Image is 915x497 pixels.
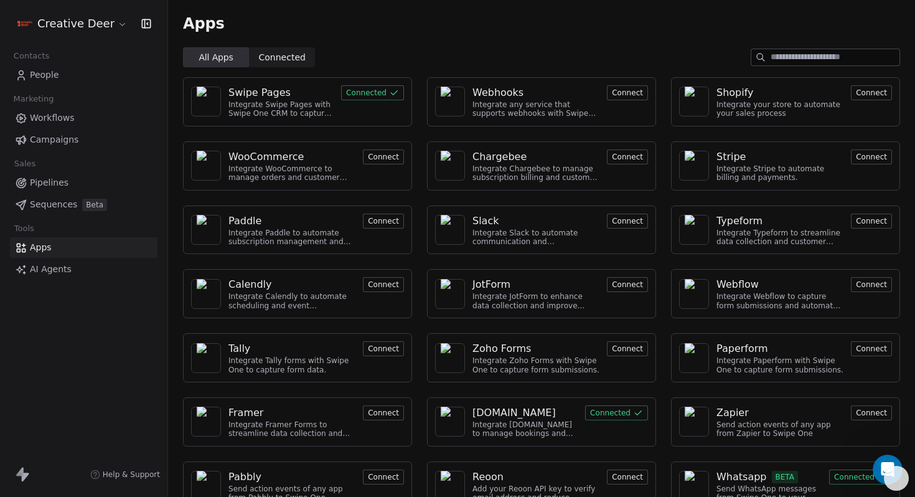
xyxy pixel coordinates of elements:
a: People [10,65,157,85]
span: BETA [772,471,799,483]
img: NA [441,87,459,116]
a: NA [435,407,465,437]
img: NA [197,87,215,116]
a: NA [435,151,465,181]
div: Integrate Webflow to capture form submissions and automate customer engagement. [716,292,843,310]
button: Connect [851,85,892,100]
span: SwipeOne with [PERSON_NAME] [12,206,148,229]
a: Pipelines [10,173,157,193]
div: Swipe Pages [228,85,291,100]
button: Connect [851,405,892,420]
div: Integrate Tally forms with Swipe One to capture form data. [228,356,355,374]
a: Stripe [716,149,843,164]
span: with SwipeOne [12,247,193,270]
a: Chargebee [472,149,599,164]
button: Connected [829,470,892,485]
a: Connect [363,471,404,483]
button: Connect [851,277,892,292]
span: with SwipeOne [149,316,213,326]
span: Marketing [8,90,59,108]
button: Connect [607,341,648,356]
a: Zapier [716,405,843,420]
input: Search for help [9,33,240,57]
img: NA [197,279,215,309]
a: [DOMAIN_NAME] [472,405,578,420]
a: Connect [851,407,892,419]
button: Connect [607,470,648,485]
div: Integrate [DOMAIN_NAME] to manage bookings and streamline scheduling. [472,420,578,438]
img: NA [685,343,703,373]
div: Stripe [716,149,746,164]
a: NA [679,151,709,181]
span: integration [108,288,156,298]
button: Connect [363,405,404,420]
button: Connect [607,85,648,100]
span: - Overview [82,108,129,118]
span: Beta [82,199,107,211]
div: Framer [228,405,263,420]
a: Connect [607,278,648,290]
button: Connect [851,149,892,164]
a: NA [679,215,709,245]
a: Connect [851,87,892,98]
a: NA [191,279,221,309]
a: WhatsappBETA [716,470,822,485]
a: Shopify [716,85,843,100]
a: SequencesBeta [10,194,157,215]
span: Integration [34,108,82,118]
a: Connect [851,343,892,354]
span: Setting up Chargebee [12,288,108,298]
a: Connect [851,278,892,290]
div: WooCommerce [228,149,304,164]
a: Connect [363,215,404,227]
img: NA [197,215,215,245]
button: Creative Deer [15,13,130,34]
a: NA [191,215,221,245]
a: Swipe Pages [228,85,334,100]
img: NA [685,87,703,116]
div: Paperform [716,341,768,356]
a: Connect [851,151,892,163]
img: NA [685,151,703,181]
button: Connect [607,149,648,164]
div: Paddle [228,214,261,229]
div: Integrate Zoho Forms with Swipe One to capture form submissions. [472,356,599,374]
div: Reoon [472,470,504,485]
span: Home [29,414,54,422]
a: NA [679,343,709,373]
img: NA [197,407,215,437]
a: Connected [585,407,648,419]
a: Slack [472,214,599,229]
div: Pabbly [228,470,261,485]
div: Typeform [716,214,762,229]
div: Integrate Typeform to streamline data collection and customer engagement. [716,229,843,247]
a: Connect [851,215,892,227]
div: Whatsapp [716,470,767,485]
a: Help & Support [90,470,160,480]
div: Tally [228,341,250,356]
a: Webhooks [472,85,599,100]
span: integration [93,80,141,90]
img: NA [197,343,215,373]
span: Setting Up Webhook [12,136,101,146]
a: Calendly [228,277,355,292]
a: Connect [363,407,404,419]
span: Help [196,414,218,422]
div: Integrate Swipe Pages with Swipe One CRM to capture lead data. [228,100,334,118]
img: NA [685,215,703,245]
div: Integrate Framer Forms to streamline data collection and customer engagement. [228,420,355,438]
img: NA [441,407,459,437]
a: Connect [607,151,648,163]
a: NA [435,343,465,373]
div: Integrate Calendly to automate scheduling and event management. [228,292,355,310]
a: Webflow [716,277,843,292]
div: Calendly [228,277,271,292]
div: Integrate Chargebee to manage subscription billing and customer data. [472,164,599,182]
a: Paperform [716,341,843,356]
a: NA [191,151,221,181]
span: People [30,69,59,82]
a: NA [679,87,709,116]
span: AI Agents [30,263,72,276]
span: Campaigns [30,133,78,146]
a: Workflows [10,108,157,128]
